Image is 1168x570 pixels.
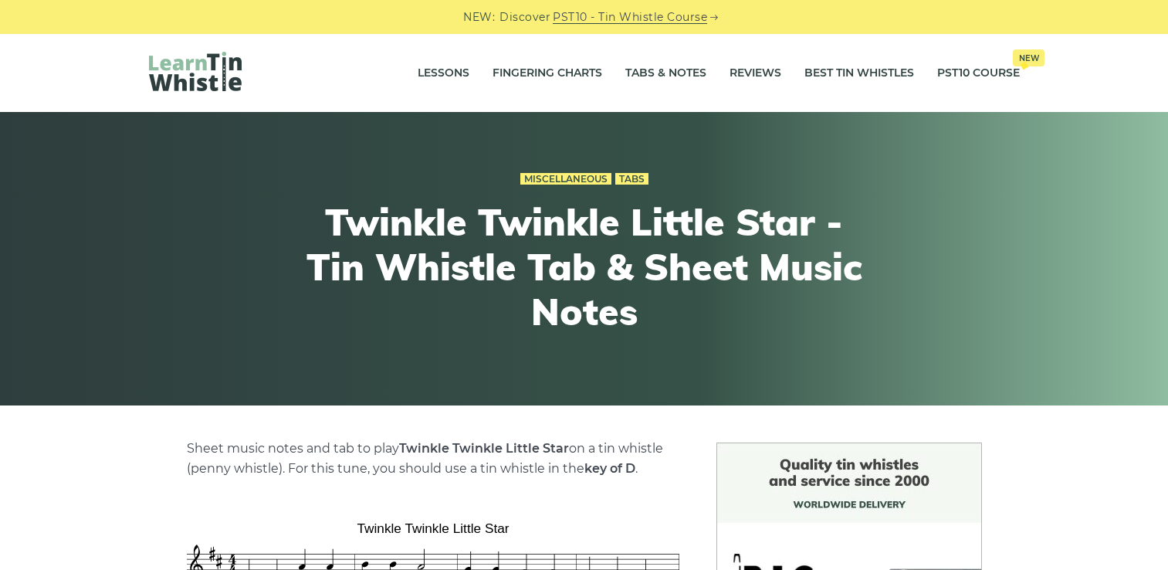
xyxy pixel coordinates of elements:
[937,54,1020,93] a: PST10 CourseNew
[399,441,569,456] strong: Twinkle Twinkle Little Star
[615,173,648,185] a: Tabs
[300,200,868,334] h1: Twinkle Twinkle Little Star - Tin Whistle Tab & Sheet Music Notes
[584,461,635,476] strong: key of D
[804,54,914,93] a: Best Tin Whistles
[625,54,706,93] a: Tabs & Notes
[730,54,781,93] a: Reviews
[1013,49,1044,66] span: New
[418,54,469,93] a: Lessons
[149,52,242,91] img: LearnTinWhistle.com
[493,54,602,93] a: Fingering Charts
[187,439,679,479] p: Sheet music notes and tab to play on a tin whistle (penny whistle). For this tune, you should use...
[520,173,611,185] a: Miscellaneous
